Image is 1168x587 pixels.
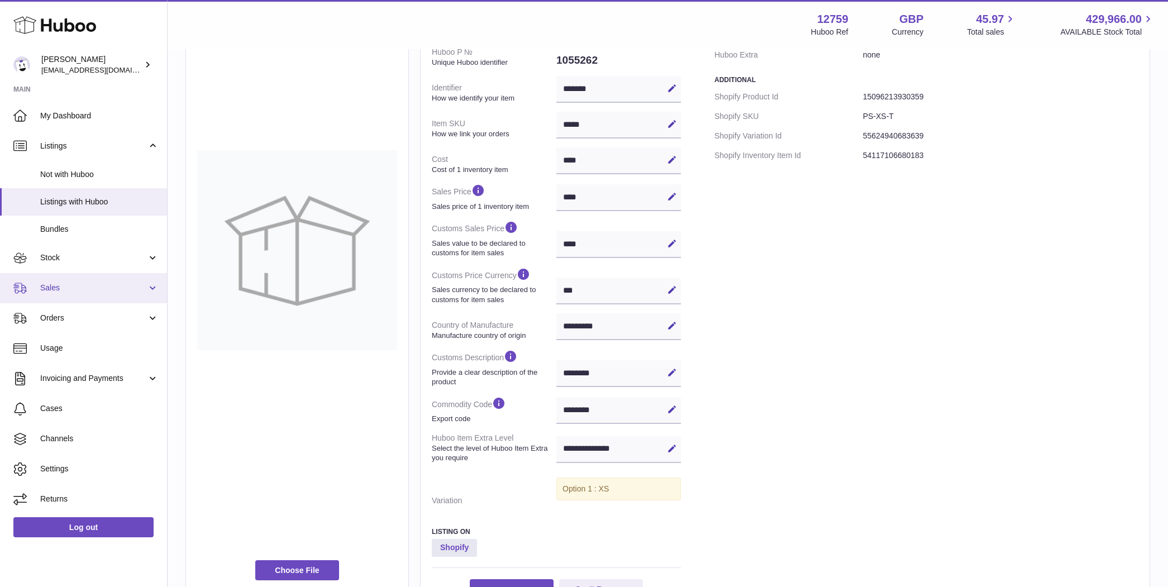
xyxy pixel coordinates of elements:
[432,179,556,216] dt: Sales Price
[255,560,339,580] span: Choose File
[432,527,681,536] h3: Listing On
[41,65,164,74] span: [EMAIL_ADDRESS][DOMAIN_NAME]
[41,54,142,75] div: [PERSON_NAME]
[967,27,1017,37] span: Total sales
[40,224,159,235] span: Bundles
[714,87,863,107] dt: Shopify Product Id
[13,56,30,73] img: sofiapanwar@unndr.com
[432,78,556,107] dt: Identifier
[1086,12,1142,27] span: 429,966.00
[432,263,556,309] dt: Customs Price Currency
[432,345,556,391] dt: Customs Description
[432,392,556,428] dt: Commodity Code
[863,87,1138,107] dd: 15096213930359
[13,517,154,537] a: Log out
[432,238,554,258] strong: Sales value to be declared to customs for item sales
[892,27,924,37] div: Currency
[811,27,848,37] div: Huboo Ref
[432,491,556,510] dt: Variation
[40,464,159,474] span: Settings
[714,45,863,65] dt: Huboo Extra
[432,150,556,179] dt: Cost
[432,414,554,424] strong: Export code
[40,494,159,504] span: Returns
[432,539,477,557] strong: Shopify
[40,169,159,180] span: Not with Huboo
[432,93,554,103] strong: How we identify your item
[40,373,147,384] span: Invoicing and Payments
[40,403,159,414] span: Cases
[432,316,556,345] dt: Country of Manufacture
[556,478,681,500] div: Option 1 : XS
[432,202,554,212] strong: Sales price of 1 inventory item
[40,141,147,151] span: Listings
[432,428,556,467] dt: Huboo Item Extra Level
[863,126,1138,146] dd: 55624940683639
[432,58,554,68] strong: Unique Huboo identifier
[40,343,159,354] span: Usage
[40,313,147,323] span: Orders
[40,197,159,207] span: Listings with Huboo
[976,12,1004,27] span: 45.97
[432,42,556,71] dt: Huboo P №
[967,12,1017,37] a: 45.97 Total sales
[817,12,848,27] strong: 12759
[714,75,1138,84] h3: Additional
[432,443,554,463] strong: Select the level of Huboo Item Extra you require
[863,45,1138,65] dd: none
[40,433,159,444] span: Channels
[40,111,159,121] span: My Dashboard
[197,150,397,350] img: no-photo-large.jpg
[714,126,863,146] dt: Shopify Variation Id
[432,216,556,262] dt: Customs Sales Price
[432,285,554,304] strong: Sales currency to be declared to customs for item sales
[863,146,1138,165] dd: 54117106680183
[714,107,863,126] dt: Shopify SKU
[556,49,681,72] dd: 1055262
[432,331,554,341] strong: Manufacture country of origin
[432,165,554,175] strong: Cost of 1 inventory item
[1060,12,1155,37] a: 429,966.00 AVAILABLE Stock Total
[40,283,147,293] span: Sales
[432,129,554,139] strong: How we link your orders
[714,146,863,165] dt: Shopify Inventory Item Id
[40,252,147,263] span: Stock
[1060,27,1155,37] span: AVAILABLE Stock Total
[863,107,1138,126] dd: PS-XS-T
[432,368,554,387] strong: Provide a clear description of the product
[432,114,556,143] dt: Item SKU
[899,12,923,27] strong: GBP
